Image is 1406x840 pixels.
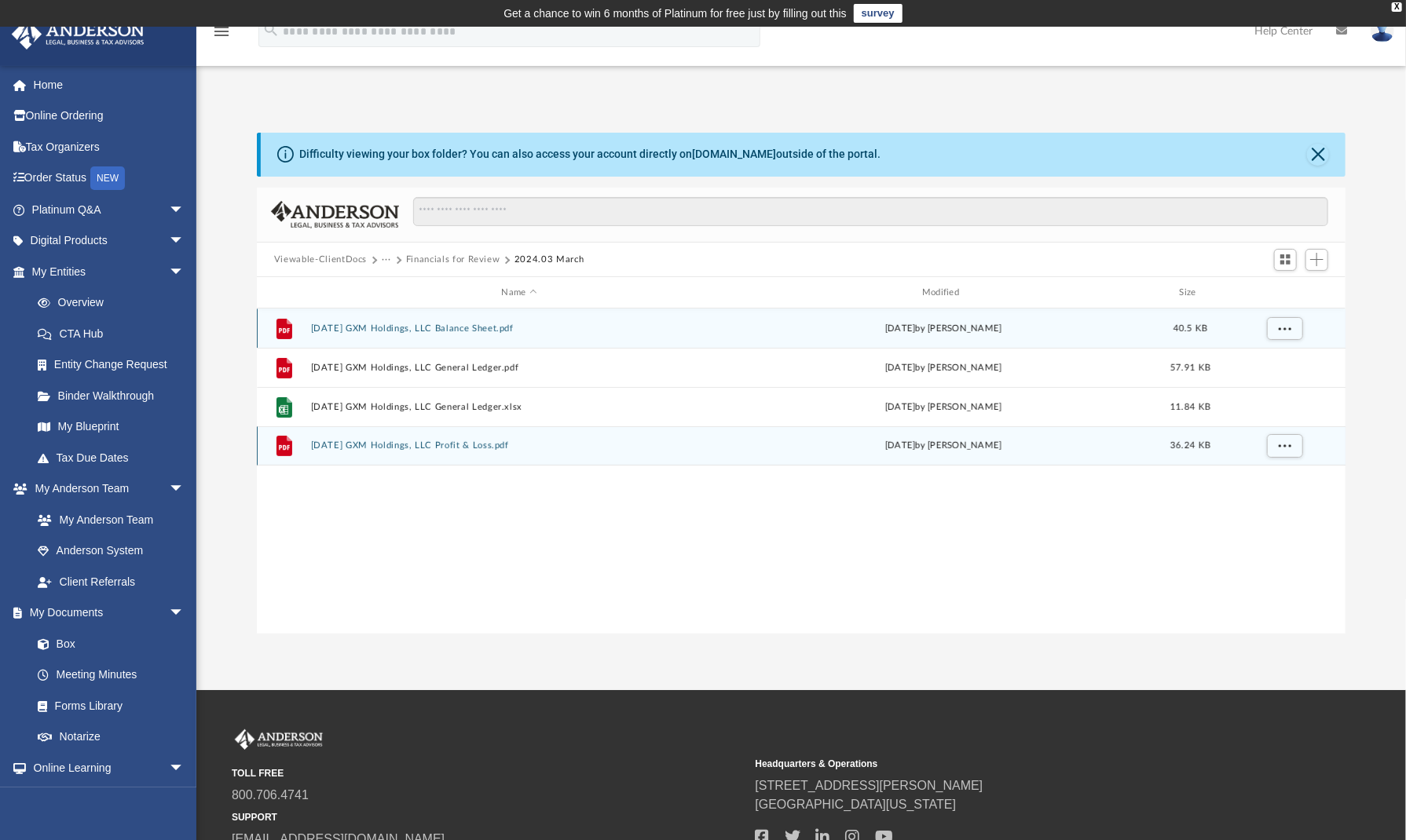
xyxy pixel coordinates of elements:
button: Add [1305,249,1329,271]
span: arrow_drop_down [169,597,200,630]
small: TOLL FREE [232,766,745,780]
a: [STREET_ADDRESS][PERSON_NAME] [756,779,983,792]
div: Name [310,286,728,300]
small: SUPPORT [232,810,745,824]
span: 11.84 KB [1170,403,1210,411]
button: [DATE] GXM Holdings, LLC General Ledger.pdf [311,363,728,373]
a: CTA Hub [22,318,208,349]
span: arrow_drop_down [169,194,200,226]
a: My Anderson Team [22,504,192,535]
button: [DATE] GXM Holdings, LLC General Ledger.xlsx [311,402,728,412]
button: [DATE] GXM Holdings, LLC Profit & Loss.pdf [311,441,728,451]
img: User Pic [1371,20,1394,42]
a: Courses [22,783,200,815]
a: My Entitiesarrow_drop_down [11,256,208,287]
a: Forms Library [22,690,192,721]
button: Financials for Review [406,253,500,267]
input: Search files and folders [413,197,1328,227]
a: My Anderson Teamarrow_drop_down [11,473,200,505]
button: More options [1267,434,1303,458]
button: [DATE] GXM Holdings, LLC Balance Sheet.pdf [311,323,728,334]
button: 2024.03 March [514,253,584,267]
a: My Documentsarrow_drop_down [11,597,200,629]
span: 57.91 KB [1170,363,1210,372]
button: More options [1267,317,1303,341]
a: [GEOGRAPHIC_DATA][US_STATE] [756,798,957,811]
div: close [1392,2,1402,12]
div: id [264,286,303,300]
i: menu [212,22,231,41]
a: Order StatusNEW [11,163,208,195]
a: 800.706.4741 [232,788,309,802]
div: id [1228,286,1338,300]
img: Anderson Advisors Platinum Portal [232,729,326,750]
a: survey [854,4,903,23]
span: arrow_drop_down [169,256,200,288]
a: Online Ordering [11,100,208,132]
div: NEW [90,166,125,190]
span: 36.24 KB [1170,441,1210,450]
a: Entity Change Request [22,349,208,381]
div: Size [1159,286,1222,300]
span: arrow_drop_down [169,225,200,257]
a: Client Referrals [22,566,200,597]
a: Digital Productsarrow_drop_down [11,225,208,257]
div: [DATE] by [PERSON_NAME] [735,400,1152,415]
button: ··· [382,253,392,267]
a: menu [212,30,231,41]
a: Anderson System [22,535,200,567]
a: Online Learningarrow_drop_down [11,752,200,783]
div: [DATE] by [PERSON_NAME] [735,361,1152,375]
span: arrow_drop_down [169,752,200,784]
img: Anderson Advisors Platinum Portal [7,19,149,49]
span: 40.5 KB [1173,324,1208,333]
div: grid [257,309,1346,634]
a: Tax Due Dates [22,442,208,473]
span: arrow_drop_down [169,473,200,506]
a: Meeting Minutes [22,659,200,691]
div: Get a chance to win 6 months of Platinum for free just by filling out this [503,4,847,23]
a: Platinum Q&Aarrow_drop_down [11,194,208,225]
div: Difficulty viewing your box folder? You can also access your account directly on outside of the p... [299,146,881,163]
div: [DATE] by [PERSON_NAME] [735,439,1152,453]
a: Box [22,628,192,659]
a: Notarize [22,721,200,753]
small: Headquarters & Operations [756,757,1269,771]
button: Switch to Grid View [1274,249,1298,271]
a: [DOMAIN_NAME] [692,148,776,160]
a: My Blueprint [22,411,200,443]
div: [DATE] by [PERSON_NAME] [735,322,1152,336]
a: Binder Walkthrough [22,380,208,411]
a: Tax Organizers [11,131,208,163]
div: Modified [734,286,1152,300]
button: Viewable-ClientDocs [274,253,367,267]
a: Home [11,69,208,100]
i: search [262,21,280,38]
button: Close [1307,144,1329,166]
a: Overview [22,287,208,319]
